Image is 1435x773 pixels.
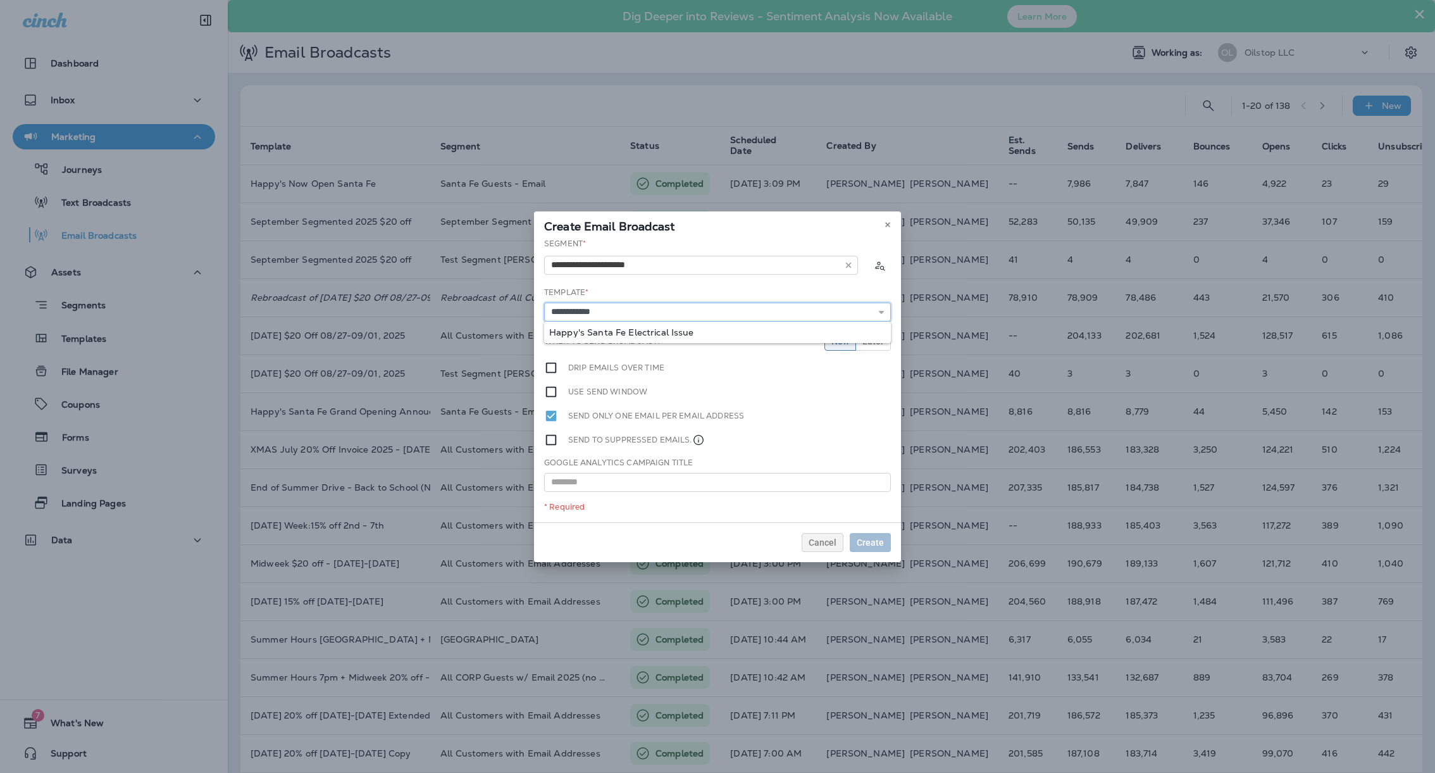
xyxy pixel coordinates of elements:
span: Later [862,337,884,346]
label: Send only one email per email address [568,409,744,423]
span: Now [831,337,849,346]
div: Happy's Santa Fe Electrical Issue [549,327,886,337]
div: Create Email Broadcast [534,211,901,238]
button: Cancel [802,533,843,552]
label: Segment [544,239,586,249]
button: Create [850,533,891,552]
label: Template [544,287,588,298]
span: Create [857,538,884,547]
label: Send to suppressed emails. [568,433,705,447]
label: Drip emails over time [568,361,664,375]
label: Use send window [568,385,647,399]
span: Cancel [809,538,836,547]
div: * Required [544,502,891,512]
label: Google Analytics Campaign Title [544,458,693,468]
button: Calculate the estimated number of emails to be sent based on selected segment. (This could take a... [868,254,891,277]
